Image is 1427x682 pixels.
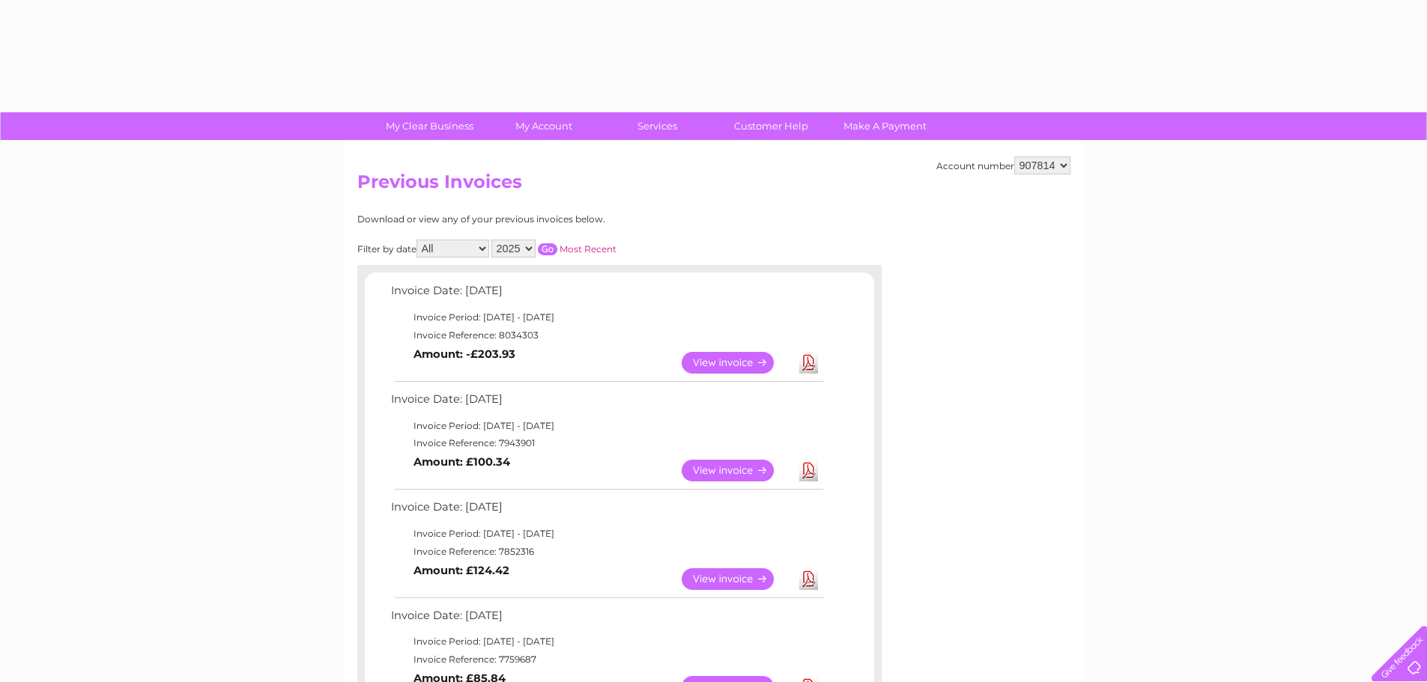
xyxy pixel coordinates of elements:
[823,112,947,140] a: Make A Payment
[799,460,818,481] a: Download
[387,633,825,651] td: Invoice Period: [DATE] - [DATE]
[682,352,792,374] a: View
[387,525,825,543] td: Invoice Period: [DATE] - [DATE]
[357,240,751,258] div: Filter by date
[368,112,491,140] a: My Clear Business
[413,455,510,469] b: Amount: £100.34
[413,564,509,577] b: Amount: £124.42
[413,347,515,361] b: Amount: -£203.93
[799,568,818,590] a: Download
[387,434,825,452] td: Invoice Reference: 7943901
[357,214,751,225] div: Download or view any of your previous invoices below.
[799,352,818,374] a: Download
[596,112,719,140] a: Services
[387,651,825,669] td: Invoice Reference: 7759687
[936,156,1070,174] div: Account number
[482,112,605,140] a: My Account
[387,389,825,417] td: Invoice Date: [DATE]
[682,568,792,590] a: View
[709,112,833,140] a: Customer Help
[682,460,792,481] a: View
[387,497,825,525] td: Invoice Date: [DATE]
[387,308,825,326] td: Invoice Period: [DATE] - [DATE]
[387,417,825,435] td: Invoice Period: [DATE] - [DATE]
[387,326,825,344] td: Invoice Reference: 8034303
[560,243,616,255] a: Most Recent
[357,171,1070,200] h2: Previous Invoices
[387,281,825,308] td: Invoice Date: [DATE]
[387,543,825,561] td: Invoice Reference: 7852316
[387,606,825,633] td: Invoice Date: [DATE]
